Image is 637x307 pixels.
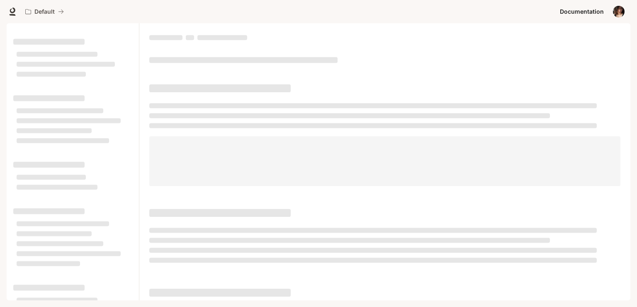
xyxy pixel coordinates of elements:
[34,8,55,15] p: Default
[557,3,607,20] a: Documentation
[22,3,68,20] button: All workspaces
[613,6,625,17] img: User avatar
[560,7,604,17] span: Documentation
[610,3,627,20] button: User avatar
